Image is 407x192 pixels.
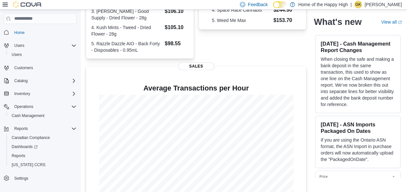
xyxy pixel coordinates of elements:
[12,42,27,49] button: Users
[1,89,79,98] button: Inventory
[14,176,28,181] span: Settings
[6,50,79,59] button: Users
[12,144,38,149] span: Dashboards
[9,152,76,160] span: Reports
[14,91,30,96] span: Inventory
[12,77,30,85] button: Catalog
[14,65,33,70] span: Customers
[9,143,40,151] a: Dashboards
[1,63,79,72] button: Customers
[12,175,31,182] a: Settings
[1,102,79,111] button: Operations
[12,174,76,182] span: Settings
[12,125,30,133] button: Reports
[12,64,76,72] span: Customers
[9,161,76,169] span: Washington CCRS
[248,1,267,8] span: Feedback
[14,78,28,83] span: Catalog
[12,52,22,57] span: Users
[273,16,293,24] dd: $153.70
[91,8,162,21] dt: 3. [PERSON_NAME] - Good Supply - Dried Flower - 28g
[12,153,25,158] span: Reports
[14,104,33,109] span: Operations
[9,134,76,142] span: Canadian Compliance
[13,1,42,8] img: Cova
[6,111,79,120] button: Cash Management
[91,84,301,92] h4: Average Transactions per Hour
[321,137,395,163] p: If you are using the Ontario ASN format, the ASN Import in purchase orders will now automatically...
[298,1,348,8] p: Home of the Happy High
[12,42,76,49] span: Users
[9,134,52,142] a: Canadian Compliance
[9,51,24,59] a: Users
[1,173,79,183] button: Settings
[212,17,271,24] dt: 5. Weed Me Max
[1,124,79,133] button: Reports
[273,1,287,8] input: Dark Mode
[6,133,79,142] button: Canadian Compliance
[9,51,76,59] span: Users
[398,20,402,24] svg: External link
[12,135,50,140] span: Canadian Compliance
[12,90,76,98] span: Inventory
[91,40,162,53] dt: 5. Razzle Dazzle AIO - Back Forty - Disposables - 0.95mL
[91,24,162,37] dt: 4. Kush Mints - Tweed - Dried Flower - 28g
[12,113,44,118] span: Cash Management
[14,30,25,35] span: Home
[6,142,79,151] a: Dashboards
[1,28,79,37] button: Home
[321,56,395,108] p: When closing the safe and making a bank deposit in the same transaction, this used to show as one...
[12,29,27,37] a: Home
[12,90,33,98] button: Inventory
[178,62,214,70] span: Sales
[12,162,45,167] span: [US_STATE] CCRS
[1,76,79,85] button: Catalog
[12,64,36,72] a: Customers
[12,103,76,111] span: Operations
[365,1,402,8] p: [PERSON_NAME]
[381,19,402,25] a: View allExternal link
[350,1,352,8] p: |
[1,41,79,50] button: Users
[14,126,28,131] span: Reports
[14,43,24,48] span: Users
[321,40,395,53] h3: [DATE] - Cash Management Report Changes
[9,112,47,120] a: Cash Management
[354,1,362,8] div: Gaganpreet Kaur
[12,125,76,133] span: Reports
[314,17,361,27] h2: What's new
[9,143,76,151] span: Dashboards
[165,24,188,31] dd: $105.10
[6,151,79,160] button: Reports
[165,7,188,15] dd: $106.10
[9,152,28,160] a: Reports
[355,1,361,8] span: GK
[12,28,76,37] span: Home
[321,121,395,134] h3: [DATE] - ASN Imports Packaged On Dates
[9,112,76,120] span: Cash Management
[12,103,36,111] button: Operations
[212,7,271,13] dt: 4. Space Race Cannabis
[9,161,48,169] a: [US_STATE] CCRS
[12,77,76,85] span: Catalog
[165,40,188,48] dd: $98.55
[6,160,79,169] button: [US_STATE] CCRS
